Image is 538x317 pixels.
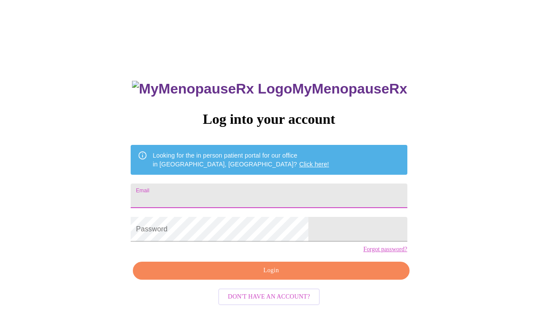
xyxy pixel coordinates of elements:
button: Login [133,262,409,280]
a: Click here! [299,161,329,168]
button: Don't have an account? [218,288,320,306]
span: Don't have an account? [228,292,310,303]
h3: Log into your account [131,111,407,127]
h3: MyMenopauseRx [132,81,407,97]
a: Forgot password? [363,246,407,253]
img: MyMenopauseRx Logo [132,81,292,97]
span: Login [143,265,399,276]
a: Don't have an account? [216,292,322,300]
div: Looking for the in person patient portal for our office in [GEOGRAPHIC_DATA], [GEOGRAPHIC_DATA]? [153,148,329,172]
